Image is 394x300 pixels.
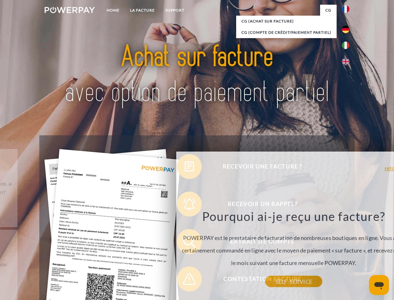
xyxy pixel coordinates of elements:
[101,5,125,16] a: Home
[45,7,95,13] img: logo-powerpay-white.svg
[320,5,337,16] a: CG
[60,30,334,120] img: title-powerpay_fr.svg
[125,5,160,16] a: LA FACTURE
[342,58,349,65] img: en
[342,42,349,49] img: it
[265,276,322,287] a: SELF-SERVICE
[342,26,349,33] img: de
[342,5,349,13] img: fr
[236,16,337,27] a: CG (achat sur facture)
[236,27,337,38] a: CG (Compte de crédit/paiement partiel)
[369,275,389,295] iframe: Bouton de lancement de la fenêtre de messagerie
[160,5,190,16] a: Support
